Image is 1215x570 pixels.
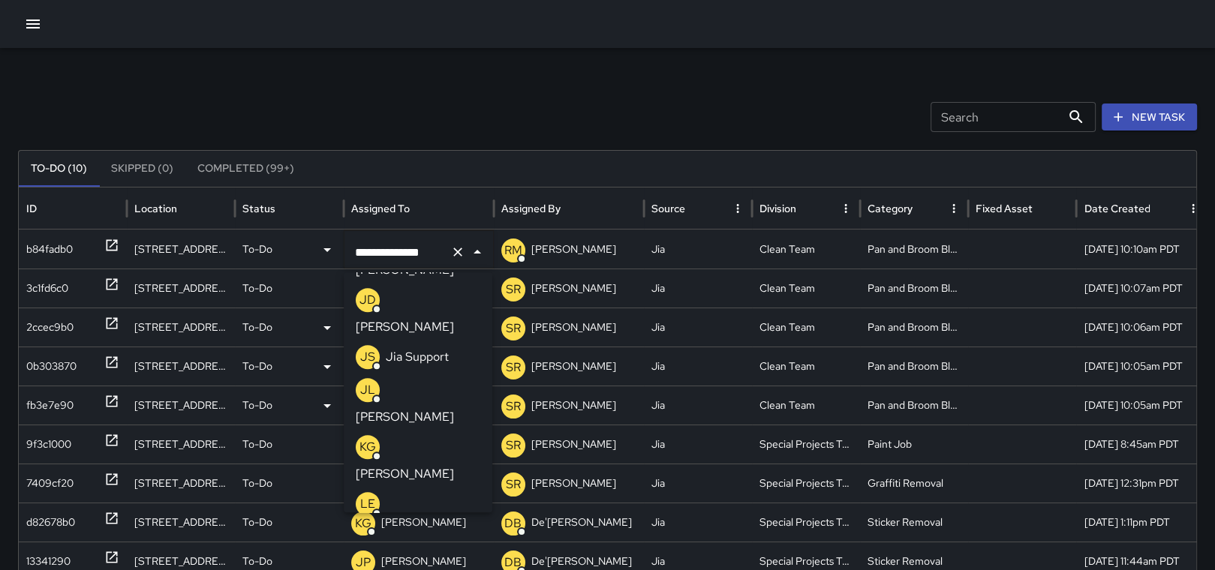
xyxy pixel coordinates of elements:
div: d82678b0 [26,503,75,541]
div: Jia [644,463,752,502]
div: fb3e7e90 [26,386,74,424]
p: SR [506,475,521,493]
button: Category column menu [943,198,964,219]
div: 0b303870 [26,347,77,385]
div: Jia [644,385,752,424]
div: Jia [644,229,752,268]
div: 8 Montgomery Street [127,502,235,541]
div: Pan and Broom Block Faces [860,346,968,385]
div: Date Created [1084,202,1150,215]
div: Assigned By [501,202,561,215]
div: ID [26,202,37,215]
p: SR [506,319,521,337]
p: [PERSON_NAME] [531,269,616,307]
div: 10/2/2025, 10:07am PDT [1076,268,1207,307]
p: JL [360,381,375,399]
p: KG [355,514,371,532]
div: 10/1/2025, 8:45am PDT [1076,424,1207,463]
div: 10/2/2025, 10:05am PDT [1076,385,1207,424]
p: To-Do [242,308,272,346]
p: [PERSON_NAME] [381,269,466,307]
div: Assigned To [351,202,410,215]
p: JS [360,348,375,366]
div: 3c1fd6c0 [26,269,68,307]
button: Clear [447,241,468,262]
div: 113 Sacramento Street [127,229,235,268]
div: Jia [644,424,752,463]
div: Location [134,202,177,215]
div: Jia [644,307,752,346]
div: Jia [644,502,752,541]
div: 10/2/2025, 10:10am PDT [1076,229,1207,268]
div: Jia [644,346,752,385]
p: To-Do [242,425,272,463]
div: Source [651,202,685,215]
div: 9/25/2025, 1:11pm PDT [1076,502,1207,541]
button: Skipped (0) [99,151,185,187]
p: [PERSON_NAME] [531,425,616,463]
p: To-Do [242,503,272,541]
div: 49 Stevenson Street [127,385,235,424]
button: New Task [1102,103,1197,131]
p: SR [506,280,521,298]
p: [PERSON_NAME] [531,347,616,385]
div: Pan and Broom Block Faces [860,385,968,424]
div: 71 Stevenson Street [127,346,235,385]
div: Clean Team [752,385,860,424]
p: LE [360,495,375,513]
div: Graffiti Removal [860,463,968,502]
p: [PERSON_NAME] [381,503,466,541]
div: b84fadb0 [26,230,73,268]
div: Pan and Broom Block Faces [860,307,968,346]
button: To-Do (10) [19,151,99,187]
div: Status [242,202,275,215]
div: Special Projects Team [752,502,860,541]
p: [PERSON_NAME] [356,318,454,336]
p: [PERSON_NAME] [531,464,616,502]
p: SR [506,436,521,454]
p: [PERSON_NAME] [531,386,616,424]
p: De'[PERSON_NAME] [531,503,632,541]
div: 2ccec9b0 [26,308,74,346]
p: SR [506,397,521,415]
div: 7409cf20 [26,464,74,502]
div: Jia [644,268,752,307]
div: Special Projects Team [752,424,860,463]
div: 109 Stevenson Street [127,307,235,346]
div: 9f3c1000 [26,425,71,463]
p: To-Do [242,347,272,385]
button: Date Created column menu [1183,198,1204,219]
div: 177 Steuart Street [127,424,235,463]
p: [PERSON_NAME] [531,308,616,346]
p: RM [504,241,522,259]
button: Completed (99+) [185,151,306,187]
p: DB [504,514,522,532]
div: Clean Team [752,307,860,346]
div: Fixed Asset [976,202,1033,215]
p: KG [359,438,376,456]
p: Jia Support [386,348,449,366]
div: Clean Team [752,346,860,385]
button: Close [467,241,488,262]
div: 10/2/2025, 10:06am PDT [1076,307,1207,346]
div: Paint Job [860,424,968,463]
div: 9/26/2025, 12:31pm PDT [1076,463,1207,502]
p: To-Do [242,386,272,424]
div: Division [759,202,796,215]
button: Source column menu [727,198,748,219]
p: JD [359,291,376,309]
div: 10/2/2025, 10:05am PDT [1076,346,1207,385]
div: Category [868,202,913,215]
p: [PERSON_NAME] [531,230,616,268]
p: [PERSON_NAME] [356,408,454,426]
button: Division column menu [835,198,856,219]
p: To-Do [242,269,272,307]
div: Pan and Broom Block Faces [860,229,968,268]
div: Special Projects Team [752,463,860,502]
div: Clean Team [752,229,860,268]
p: [PERSON_NAME] [356,465,454,483]
p: To-Do [242,230,272,268]
div: Sticker Removal [860,502,968,541]
div: Pan and Broom Block Faces [860,268,968,307]
p: [PERSON_NAME] [356,261,454,279]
